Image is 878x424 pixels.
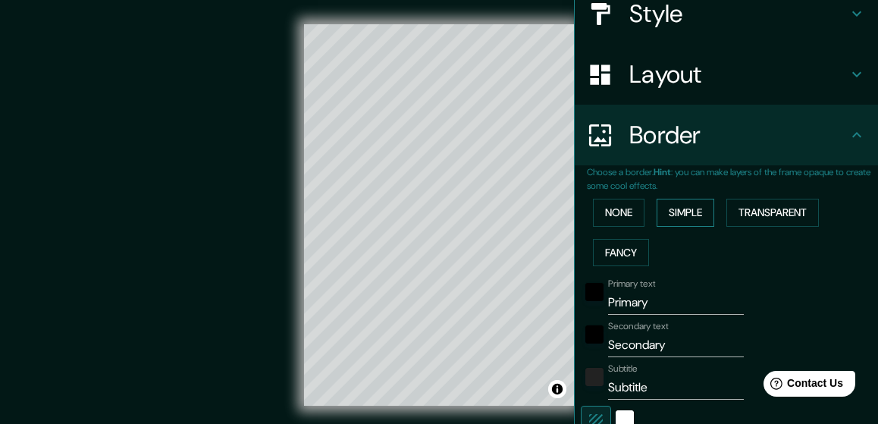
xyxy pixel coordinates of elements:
[608,320,669,333] label: Secondary text
[585,368,604,386] button: color-222222
[585,325,604,344] button: black
[654,166,671,178] b: Hint
[629,59,848,90] h4: Layout
[608,278,655,291] label: Primary text
[657,199,714,227] button: Simple
[587,165,878,193] p: Choose a border. : you can make layers of the frame opaque to create some cool effects.
[575,44,878,105] div: Layout
[593,239,649,267] button: Fancy
[585,283,604,301] button: black
[629,120,848,150] h4: Border
[608,363,638,375] label: Subtitle
[593,199,644,227] button: None
[743,365,861,407] iframe: Help widget launcher
[726,199,819,227] button: Transparent
[575,105,878,165] div: Border
[548,380,566,398] button: Toggle attribution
